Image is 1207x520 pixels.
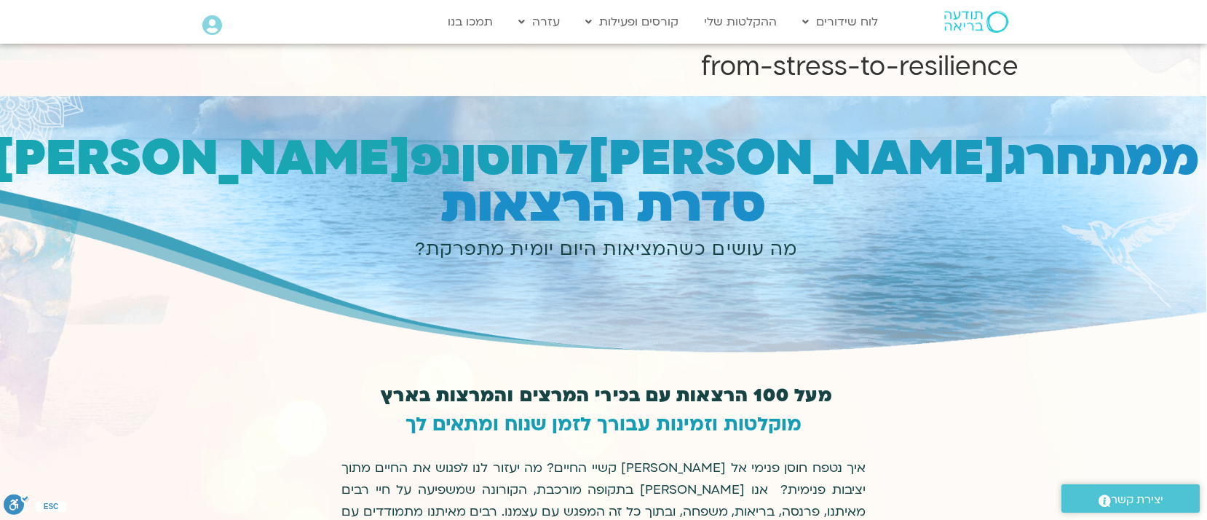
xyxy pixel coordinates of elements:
span: וסן [461,125,525,192]
span: מ [1163,125,1199,192]
a: לוח שידורים [795,8,885,36]
h1: from-stress-to-resilience [189,50,1018,84]
h2: מעל 100 הרצאות עם בכירי המרצים והמרצות בארץ [347,386,866,406]
span: מ [1126,125,1163,192]
a: ההקלטות שלי [697,8,784,36]
a: קורסים ופעילות [578,8,686,36]
h3: מה עושים כשהמציאות היום יומית מתפרקת? [12,237,1199,262]
a: יצירת קשר [1061,484,1200,513]
span: [PERSON_NAME] [587,125,1005,192]
span: רג [1005,125,1056,192]
img: תודעה בריאה [944,11,1008,33]
span: נפ [411,125,461,192]
a: עזרה [511,8,567,36]
p: מוקלטות וזמינות עבורך לזמן שנוח ומתאים לך [341,414,866,436]
a: תמכו בנו [440,8,500,36]
span: לח [525,125,587,192]
span: סדרת הרצאות [441,172,765,238]
span: ת [1090,125,1126,192]
span: ח [1056,125,1090,192]
span: יצירת קשר [1111,490,1163,510]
